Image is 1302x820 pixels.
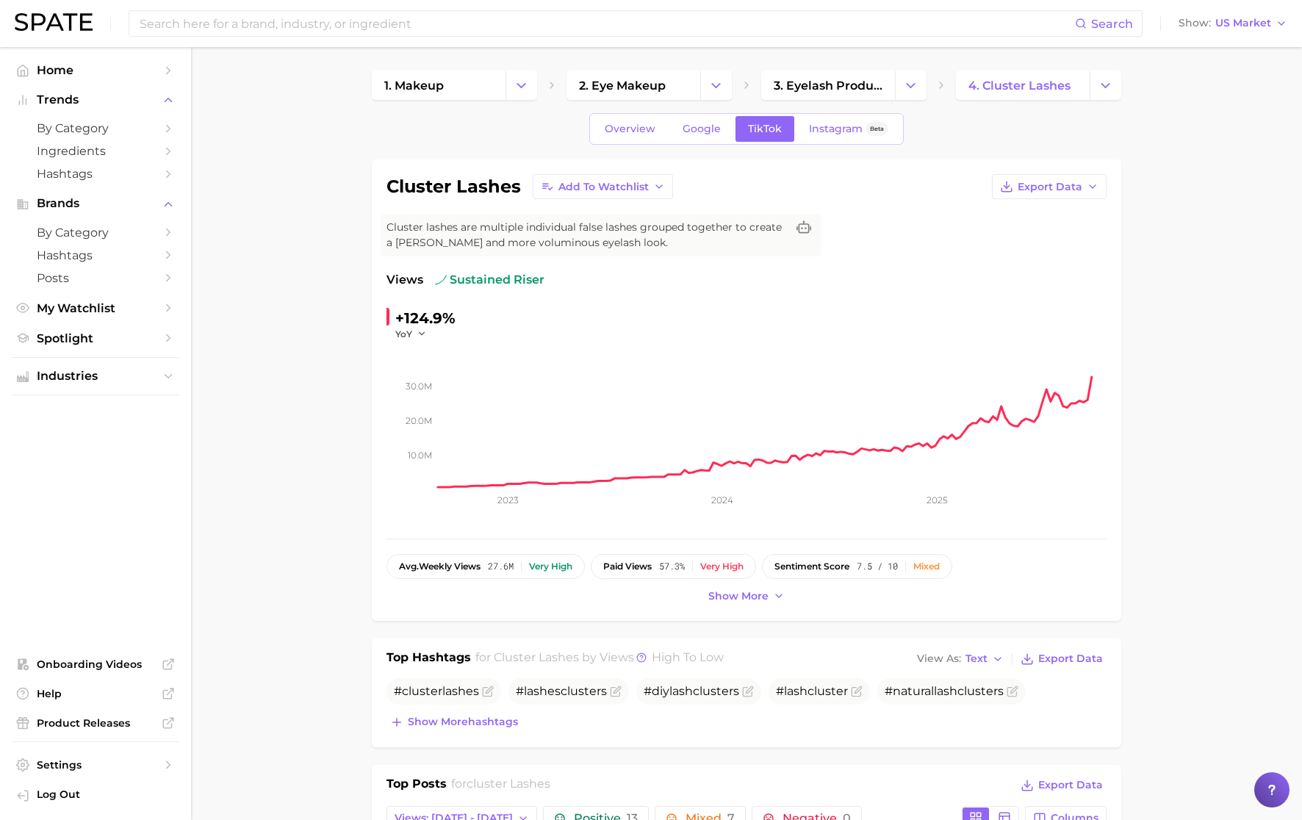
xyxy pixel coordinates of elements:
span: TikTok [748,123,782,135]
a: Spotlight [12,327,179,350]
span: Text [965,655,988,663]
a: Hashtags [12,244,179,267]
span: Onboarding Videos [37,658,154,671]
span: #diylash s [644,684,739,698]
a: by Category [12,221,179,244]
span: Log Out [37,788,168,801]
span: #naturallash s [885,684,1004,698]
button: Industries [12,365,179,387]
tspan: 30.0m [406,381,432,392]
span: high to low [652,650,724,664]
span: # [394,684,479,698]
a: 3. eyelash products [761,71,895,100]
h1: Top Hashtags [386,649,471,669]
span: 57.3% [659,561,685,572]
span: Hashtags [37,167,154,181]
span: cluster lashes [494,650,579,664]
span: 7.5 / 10 [857,561,898,572]
span: Show [1179,19,1211,27]
button: ShowUS Market [1175,14,1291,33]
span: My Watchlist [37,301,154,315]
span: Settings [37,758,154,772]
button: Flag as miscategorized or irrelevant [482,686,494,697]
tspan: 2024 [711,494,733,506]
span: Show more hashtags [408,716,518,728]
button: Flag as miscategorized or irrelevant [742,686,754,697]
span: cluster [561,684,601,698]
button: Export Data [1017,649,1107,669]
a: Onboarding Videos [12,653,179,675]
span: cluster [693,684,733,698]
button: Export Data [992,174,1107,199]
button: Flag as miscategorized or irrelevant [851,686,863,697]
span: cluster [808,684,848,698]
span: 4. cluster lashes [968,79,1071,93]
a: 1. makeup [372,71,506,100]
button: Change Category [895,71,927,100]
span: cluster [402,684,442,698]
span: Product Releases [37,716,154,730]
button: sentiment score7.5 / 10Mixed [762,554,952,579]
span: Show more [708,590,769,603]
span: by Category [37,226,154,240]
button: Export Data [1017,775,1107,796]
a: Hashtags [12,162,179,185]
a: Overview [592,116,668,142]
input: Search here for a brand, industry, or ingredient [138,11,1075,36]
span: Cluster lashes are multiple individual false lashes grouped together to create a [PERSON_NAME] an... [386,220,786,251]
span: Beta [870,123,884,135]
a: InstagramBeta [796,116,901,142]
tspan: 20.0m [406,415,432,426]
a: Help [12,683,179,705]
button: Change Category [506,71,537,100]
a: TikTok [735,116,794,142]
button: Brands [12,193,179,215]
h1: cluster lashes [386,178,521,195]
a: Google [670,116,733,142]
span: cluster lashes [467,777,550,791]
button: Trends [12,89,179,111]
span: Hashtags [37,248,154,262]
button: YoY [395,328,427,340]
span: lashes [442,684,479,698]
a: 4. cluster lashes [956,71,1090,100]
span: Help [37,687,154,700]
div: Very high [700,561,744,572]
span: # s [516,684,607,698]
a: Log out. Currently logged in with e-mail mzreik@lashcoholding.com. [12,783,179,808]
a: by Category [12,117,179,140]
span: Home [37,63,154,77]
a: Home [12,59,179,82]
a: 2. eye makeup [567,71,700,100]
span: paid views [603,561,652,572]
span: 3. eyelash products [774,79,882,93]
img: sustained riser [435,274,447,286]
button: avg.weekly views27.6mVery high [386,554,585,579]
span: 1. makeup [384,79,444,93]
h2: for by Views [475,649,724,669]
span: Posts [37,271,154,285]
button: View AsText [913,650,1007,669]
a: Product Releases [12,712,179,734]
span: sustained riser [435,271,544,289]
button: paid views57.3%Very high [591,554,756,579]
button: Change Category [1090,71,1121,100]
span: Instagram [809,123,863,135]
span: 27.6m [488,561,514,572]
img: SPATE [15,13,93,31]
span: by Category [37,121,154,135]
a: Ingredients [12,140,179,162]
span: Overview [605,123,655,135]
span: 2. eye makeup [579,79,666,93]
a: Posts [12,267,179,289]
span: Industries [37,370,154,383]
abbr: average [399,561,419,572]
div: Very high [529,561,572,572]
a: Settings [12,754,179,776]
span: Search [1091,17,1133,31]
a: My Watchlist [12,297,179,320]
tspan: 10.0m [408,449,432,460]
button: Add to Watchlist [533,174,673,199]
span: View As [917,655,961,663]
span: #lash [776,684,848,698]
